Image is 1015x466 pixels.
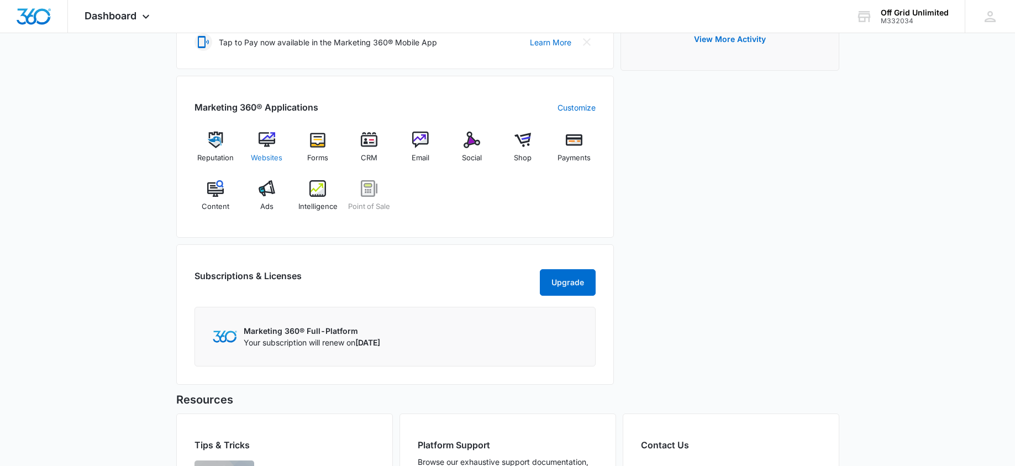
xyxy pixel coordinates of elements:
[399,132,442,171] a: Email
[881,8,949,17] div: account name
[194,180,237,220] a: Content
[307,153,328,164] span: Forms
[412,153,429,164] span: Email
[418,438,598,452] h2: Platform Support
[213,331,237,342] img: Marketing 360 Logo
[462,153,482,164] span: Social
[558,102,596,113] a: Customize
[251,153,282,164] span: Websites
[219,36,437,48] p: Tap to Pay now available in the Marketing 360® Mobile App
[558,153,591,164] span: Payments
[881,17,949,25] div: account id
[297,132,339,171] a: Forms
[260,201,274,212] span: Ads
[683,26,777,53] button: View More Activity
[348,201,390,212] span: Point of Sale
[641,438,821,452] h2: Contact Us
[85,10,136,22] span: Dashboard
[348,132,391,171] a: CRM
[244,325,380,337] p: Marketing 360® Full-Platform
[578,33,596,51] button: Close
[194,132,237,171] a: Reputation
[348,180,391,220] a: Point of Sale
[244,337,380,348] p: Your subscription will renew on
[245,180,288,220] a: Ads
[514,153,532,164] span: Shop
[361,153,377,164] span: CRM
[553,132,596,171] a: Payments
[194,101,318,114] h2: Marketing 360® Applications
[176,391,839,408] h5: Resources
[298,201,338,212] span: Intelligence
[197,153,234,164] span: Reputation
[194,269,302,291] h2: Subscriptions & Licenses
[355,338,380,347] span: [DATE]
[202,201,229,212] span: Content
[540,269,596,296] button: Upgrade
[245,132,288,171] a: Websites
[502,132,544,171] a: Shop
[530,36,571,48] a: Learn More
[297,180,339,220] a: Intelligence
[450,132,493,171] a: Social
[194,438,375,452] h2: Tips & Tricks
